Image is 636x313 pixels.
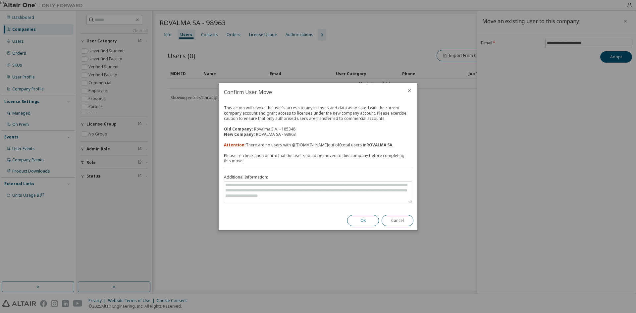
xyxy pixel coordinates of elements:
b: Attention: [224,142,246,148]
strong: ROVALMA SA [366,142,392,148]
div: This action will revoke the user's access to any licenses and data associated with the current co... [224,105,412,137]
b: New Company: [224,131,255,137]
div: There are no users with @ [DOMAIN_NAME] out of 0 total users in . Please re-check and confirm tha... [224,142,412,164]
b: Old Company: [224,126,253,132]
button: Cancel [382,215,413,226]
h2: Confirm User Move [219,83,401,101]
button: Ok [347,215,379,226]
button: close [407,88,412,93]
label: Additional Information: [224,175,412,180]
